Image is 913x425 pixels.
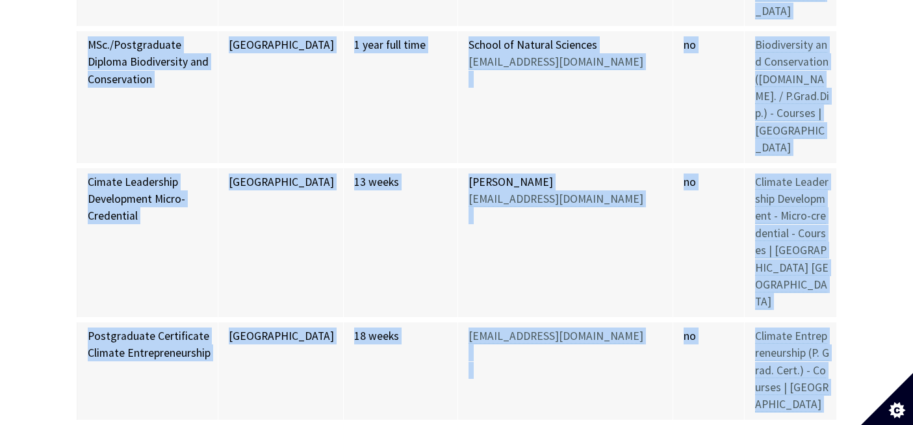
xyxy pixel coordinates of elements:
[673,29,744,166] td: no
[469,192,643,207] a: [EMAIL_ADDRESS][DOMAIN_NAME]
[218,320,344,422] td: [GEOGRAPHIC_DATA]
[755,329,829,413] a: Climate Entrepreneurship (P. Grad. Cert.) - Courses | [GEOGRAPHIC_DATA]
[77,166,218,320] td: Cimate Leadership Development Micro-Credential
[344,320,457,422] td: 18 weeks
[77,320,218,422] td: Postgraduate Certificate Climate Entrepreneurship
[755,175,829,310] a: Climate Leadership Development - Micro-credential - Courses | [GEOGRAPHIC_DATA] [GEOGRAPHIC_DATA]
[344,29,457,166] td: 1 year full time
[861,373,913,425] button: Set cookie preferences
[673,166,744,320] td: no
[218,166,344,320] td: [GEOGRAPHIC_DATA]
[457,166,673,320] td: [PERSON_NAME]
[755,38,829,155] a: Biodiversity and Conservation ([DOMAIN_NAME]. / P.Grad.Dip.) - Courses | [GEOGRAPHIC_DATA]
[77,29,218,166] td: MSc./Postgraduate Diploma Biodiversity and Conservation
[469,329,643,344] a: [EMAIL_ADDRESS][DOMAIN_NAME]
[469,55,643,70] a: [EMAIL_ADDRESS][DOMAIN_NAME]
[457,29,673,166] td: School of Natural Sciences
[673,320,744,422] td: no
[218,29,344,166] td: [GEOGRAPHIC_DATA]
[344,166,457,320] td: 13 weeks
